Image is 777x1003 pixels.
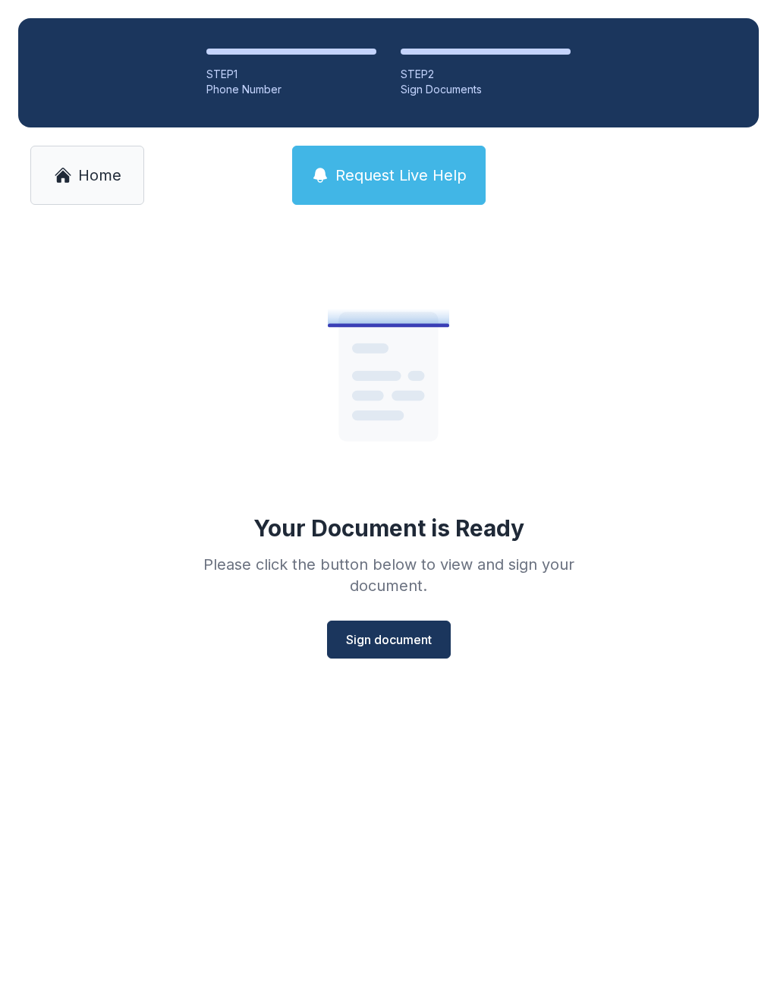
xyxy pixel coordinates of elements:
[170,554,607,596] div: Please click the button below to view and sign your document.
[206,82,376,97] div: Phone Number
[401,67,571,82] div: STEP 2
[206,67,376,82] div: STEP 1
[346,630,432,649] span: Sign document
[401,82,571,97] div: Sign Documents
[335,165,467,186] span: Request Live Help
[253,514,524,542] div: Your Document is Ready
[78,165,121,186] span: Home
